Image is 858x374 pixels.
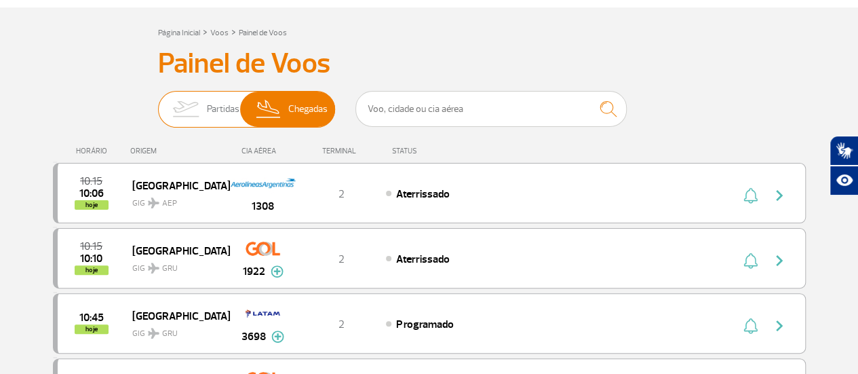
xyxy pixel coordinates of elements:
[271,331,284,343] img: mais-info-painel-voo.svg
[79,313,104,322] span: 2025-09-28 10:45:00
[148,328,159,339] img: destiny_airplane.svg
[158,28,200,38] a: Página Inicial
[210,28,229,38] a: Voos
[771,318,787,334] img: seta-direita-painel-voo.svg
[385,147,496,155] div: STATUS
[79,189,104,198] span: 2025-09-28 10:06:00
[271,265,284,278] img: mais-info-painel-voo.svg
[207,92,239,127] span: Partidas
[132,242,219,259] span: [GEOGRAPHIC_DATA]
[229,147,297,155] div: CIA AÉREA
[132,190,219,210] span: GIG
[830,136,858,195] div: Plugin de acessibilidade da Hand Talk.
[75,324,109,334] span: hoje
[830,136,858,166] button: Abrir tradutor de língua de sinais.
[297,147,385,155] div: TERMINAL
[252,198,274,214] span: 1308
[164,92,207,127] img: slider-embarque
[57,147,131,155] div: HORÁRIO
[162,328,178,340] span: GRU
[80,242,102,251] span: 2025-09-28 10:15:00
[239,28,287,38] a: Painel de Voos
[771,187,787,204] img: seta-direita-painel-voo.svg
[148,263,159,274] img: destiny_airplane.svg
[288,92,328,127] span: Chegadas
[203,24,208,39] a: >
[743,318,758,334] img: sino-painel-voo.svg
[241,329,266,345] span: 3698
[80,254,102,263] span: 2025-09-28 10:10:26
[132,307,219,324] span: [GEOGRAPHIC_DATA]
[231,24,236,39] a: >
[249,92,289,127] img: slider-desembarque
[743,253,758,269] img: sino-painel-voo.svg
[355,91,627,127] input: Voo, cidade ou cia aérea
[771,253,787,269] img: seta-direita-painel-voo.svg
[743,187,758,204] img: sino-painel-voo.svg
[338,187,345,201] span: 2
[396,253,449,266] span: Aterrissado
[132,176,219,194] span: [GEOGRAPHIC_DATA]
[158,47,701,81] h3: Painel de Voos
[338,253,345,266] span: 2
[830,166,858,195] button: Abrir recursos assistivos.
[148,198,159,208] img: destiny_airplane.svg
[80,176,102,186] span: 2025-09-28 10:15:00
[132,255,219,275] span: GIG
[162,198,177,210] span: AEP
[396,318,453,331] span: Programado
[396,187,449,201] span: Aterrissado
[130,147,229,155] div: ORIGEM
[75,265,109,275] span: hoje
[75,200,109,210] span: hoje
[338,318,345,331] span: 2
[132,320,219,340] span: GIG
[243,263,265,280] span: 1922
[162,263,178,275] span: GRU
